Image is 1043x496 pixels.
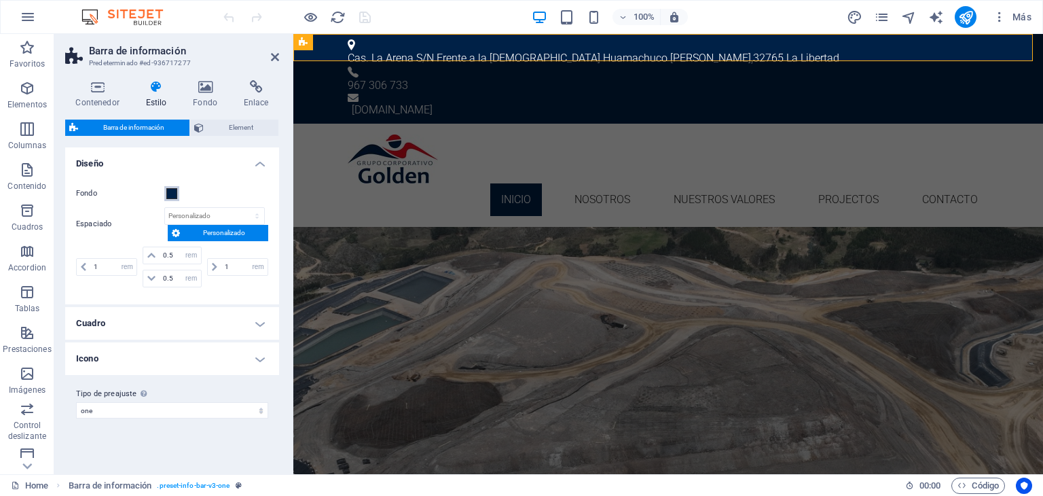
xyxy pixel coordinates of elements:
[190,120,278,136] button: Element
[993,10,1031,24] span: Más
[928,9,944,25] button: text_generator
[8,140,47,151] p: Columnas
[329,9,346,25] button: reload
[873,9,890,25] button: pages
[65,147,279,172] h4: Diseño
[236,482,242,489] i: Este elemento es un preajuste personalizable
[233,80,279,109] h4: Enlace
[89,45,279,57] h2: Barra de información
[7,181,46,192] p: Contenido
[89,57,252,69] h3: Predeterminado #ed-936717277
[65,307,279,340] h4: Cuadro
[69,478,152,494] span: Haz clic para seleccionar y doble clic para editar
[900,9,917,25] button: navigator
[11,478,48,494] a: Haz clic para cancelar la selección y doble clic para abrir páginas
[3,344,51,355] p: Prestaciones
[633,9,655,25] h6: 100%
[1016,478,1032,494] button: Usercentrics
[82,120,185,136] span: Barra de información
[330,10,346,25] i: Volver a cargar página
[905,478,941,494] h6: Tiempo de la sesión
[847,10,862,25] i: Diseño (Ctrl+Alt+Y)
[9,385,45,395] p: Imágenes
[12,222,43,232] p: Cuadros
[76,216,164,232] label: Espaciado
[957,478,999,494] span: Código
[65,120,189,136] button: Barra de información
[302,9,318,25] button: Haz clic para salir del modo de previsualización y seguir editando
[184,225,264,241] span: Personalizado
[919,478,940,494] span: 00 00
[183,80,234,109] h4: Fondo
[846,9,862,25] button: design
[928,10,944,25] i: AI Writer
[612,9,661,25] button: 100%
[15,303,40,314] p: Tablas
[10,58,45,69] p: Favoritos
[951,478,1005,494] button: Código
[7,99,47,110] p: Elementos
[955,6,976,28] button: publish
[69,478,242,494] nav: breadcrumb
[958,10,974,25] i: Publicar
[135,80,183,109] h4: Estilo
[668,11,680,23] i: Al redimensionar, ajustar el nivel de zoom automáticamente para ajustarse al dispositivo elegido.
[76,185,164,202] label: Fondo
[76,386,268,402] label: Tipo de preajuste
[157,478,230,494] span: . preset-info-bar-v3-one
[65,342,279,375] h4: Icono
[78,9,180,25] img: Editor Logo
[8,262,46,273] p: Accordion
[168,225,268,241] button: Personalizado
[65,80,135,109] h4: Contenedor
[874,10,890,25] i: Páginas (Ctrl+Alt+S)
[901,10,917,25] i: Navegador
[208,120,274,136] span: Element
[987,6,1037,28] button: Más
[929,480,931,491] span: :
